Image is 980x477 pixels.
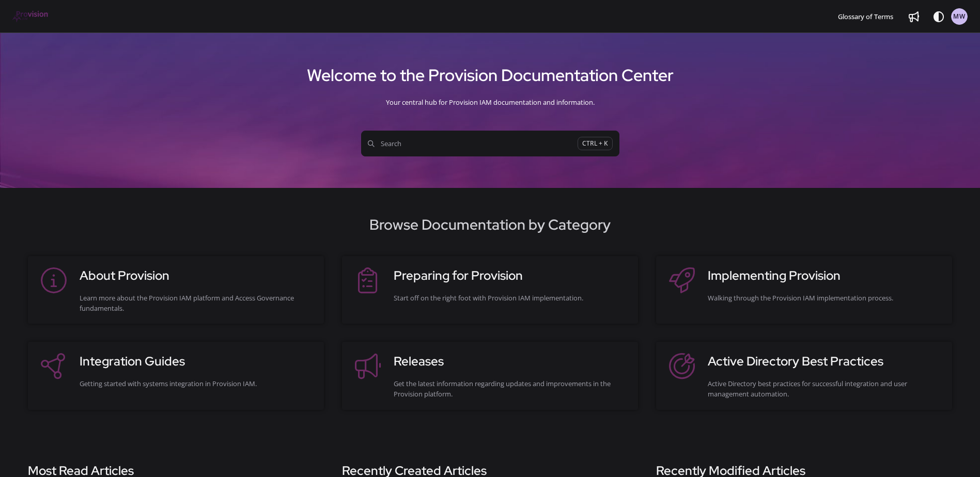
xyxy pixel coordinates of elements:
a: Project logo [12,11,49,23]
div: Your central hub for Provision IAM documentation and information. [12,89,968,115]
a: Whats new [906,8,922,25]
button: MW [951,8,968,25]
a: Preparing for ProvisionStart off on the right foot with Provision IAM implementation. [352,266,628,313]
h3: Preparing for Provision [394,266,628,285]
button: Theme options [930,8,947,25]
h3: Active Directory Best Practices [708,352,942,371]
div: Getting started with systems integration in Provision IAM. [80,378,314,389]
div: Walking through the Provision IAM implementation process. [708,293,942,303]
img: brand logo [12,11,49,22]
span: Glossary of Terms [838,12,893,21]
div: Get the latest information regarding updates and improvements in the Provision platform. [394,378,628,399]
div: Learn more about the Provision IAM platform and Access Governance fundamentals. [80,293,314,313]
a: About ProvisionLearn more about the Provision IAM platform and Access Governance fundamentals. [38,266,314,313]
a: Implementing ProvisionWalking through the Provision IAM implementation process. [666,266,942,313]
a: ReleasesGet the latest information regarding updates and improvements in the Provision platform. [352,352,628,399]
h3: About Provision [80,266,314,285]
h1: Welcome to the Provision Documentation Center [12,61,968,89]
h3: Implementing Provision [708,266,942,285]
h3: Integration Guides [80,352,314,371]
span: Search [368,138,578,149]
div: Start off on the right foot with Provision IAM implementation. [394,293,628,303]
a: Active Directory Best PracticesActive Directory best practices for successful integration and use... [666,352,942,399]
span: CTRL + K [578,137,613,151]
h2: Browse Documentation by Category [12,214,968,235]
h3: Releases [394,352,628,371]
a: Integration GuidesGetting started with systems integration in Provision IAM. [38,352,314,399]
div: Active Directory best practices for successful integration and user management automation. [708,378,942,399]
span: MW [953,12,966,22]
button: SearchCTRL + K [361,131,619,156]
